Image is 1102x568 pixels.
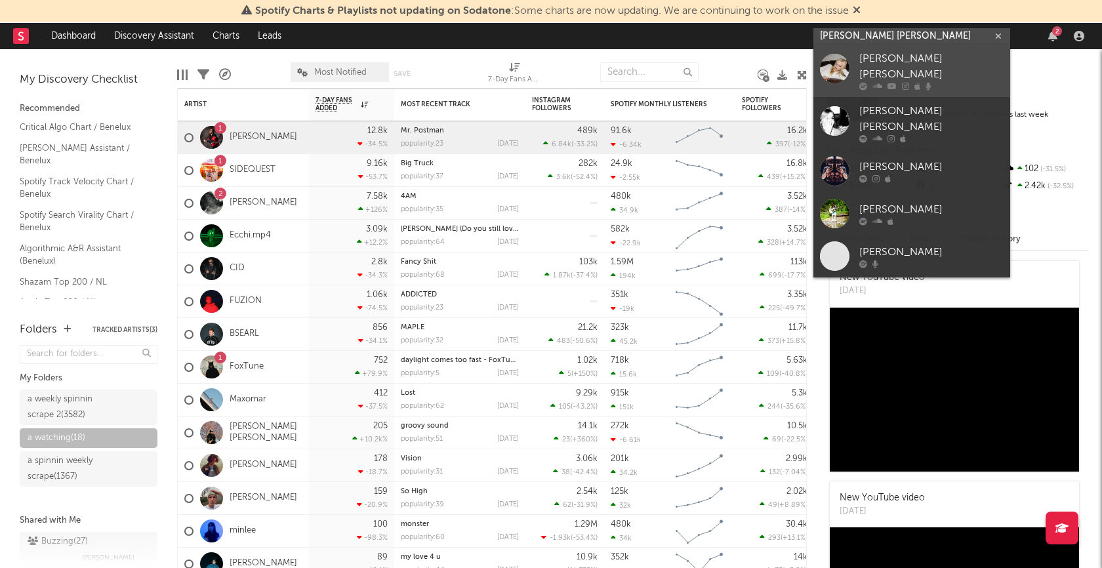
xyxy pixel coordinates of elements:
[766,205,807,214] div: ( )
[769,469,780,476] span: 132
[767,140,807,148] div: ( )
[1052,26,1062,36] div: 2
[357,500,388,509] div: -20.9 %
[249,23,291,49] a: Leads
[670,253,729,285] svg: Chart title
[401,239,445,246] div: popularity: 64
[497,173,519,180] div: [DATE]
[611,159,632,168] div: 24.9k
[230,230,271,241] a: Ecchi.mp4
[853,6,861,16] span: Dismiss
[532,96,578,112] div: Instagram Followers
[553,468,598,476] div: ( )
[20,275,144,289] a: Shazam Top 200 / NL
[781,239,806,247] span: +14.7 %
[401,390,415,397] a: Lost
[497,370,519,377] div: [DATE]
[548,172,598,181] div: ( )
[367,291,388,299] div: 1.06k
[255,6,511,16] span: Spotify Charts & Playlists not updating on Sodatone
[401,226,535,233] a: [PERSON_NAME] (Do you still love me?)
[611,520,631,529] div: 480k
[781,338,806,345] span: +15.8 %
[786,455,807,463] div: 2.99k
[611,370,637,378] div: 15.6k
[783,436,806,443] span: -22.5 %
[775,141,788,148] span: 397
[611,225,630,233] div: 582k
[760,533,807,542] div: ( )
[611,239,641,247] div: -22.9k
[782,305,806,312] span: -49.7 %
[579,258,598,266] div: 103k
[374,455,388,463] div: 178
[374,356,388,365] div: 752
[20,390,157,425] a: a weekly spinnin scrape 2(3582)
[611,272,636,280] div: 194k
[767,174,780,181] span: 439
[401,554,441,561] a: my love 4 u
[559,369,598,378] div: ( )
[577,356,598,365] div: 1.02k
[550,535,571,542] span: -1.93k
[401,403,444,410] div: popularity: 62
[367,192,388,201] div: 7.58k
[42,23,105,49] a: Dashboard
[401,324,519,331] div: MAPLE
[611,323,629,332] div: 323k
[786,356,807,365] div: 5.63k
[578,422,598,430] div: 14.1k
[670,351,729,384] svg: Chart title
[230,197,297,209] a: [PERSON_NAME]
[401,422,449,430] a: groovy sound
[611,534,632,542] div: 34k
[357,238,388,247] div: +12.2 %
[611,258,634,266] div: 1.59M
[670,515,729,548] svg: Chart title
[28,453,120,485] div: a spinnin weekly scrape ( 1367 )
[611,389,629,397] div: 915k
[497,206,519,213] div: [DATE]
[794,553,807,561] div: 14k
[316,96,357,112] span: 7-Day Fans Added
[783,403,806,411] span: -35.6 %
[374,487,388,496] div: 159
[1002,178,1089,195] div: 2.42k
[20,241,144,268] a: Algorithmic A&R Assistant (Benelux)
[611,422,629,430] div: 272k
[578,323,598,332] div: 21.2k
[497,337,519,344] div: [DATE]
[230,525,256,537] a: minlee
[575,520,598,529] div: 1.29M
[760,468,807,476] div: ( )
[92,327,157,333] button: Tracked Artists(3)
[554,500,598,509] div: ( )
[767,338,779,345] span: 373
[82,550,134,565] span: [PERSON_NAME]
[611,501,631,510] div: 32k
[600,62,699,82] input: Search...
[767,239,779,247] span: 328
[567,371,571,378] span: 5
[553,272,571,279] span: 1.87k
[611,403,634,411] div: 151k
[20,120,144,134] a: Critical Algo Chart / Benelux
[401,501,444,508] div: popularity: 39
[670,449,729,482] svg: Chart title
[497,140,519,148] div: [DATE]
[758,172,807,181] div: ( )
[781,371,806,378] span: -40.8 %
[401,258,436,266] a: Fancy $hit
[813,235,1010,277] a: [PERSON_NAME]
[557,338,570,345] span: 483
[786,159,807,168] div: 16.8k
[230,165,275,176] a: SIDEQUEST
[377,553,388,561] div: 89
[768,272,782,279] span: 699
[230,296,262,307] a: FUZION
[20,451,157,487] a: a spinnin weekly scrape(1367)
[488,72,541,88] div: 7-Day Fans Added (7-Day Fans Added)
[401,291,437,298] a: ADDICTED
[782,174,806,181] span: +15.2 %
[230,263,245,274] a: CID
